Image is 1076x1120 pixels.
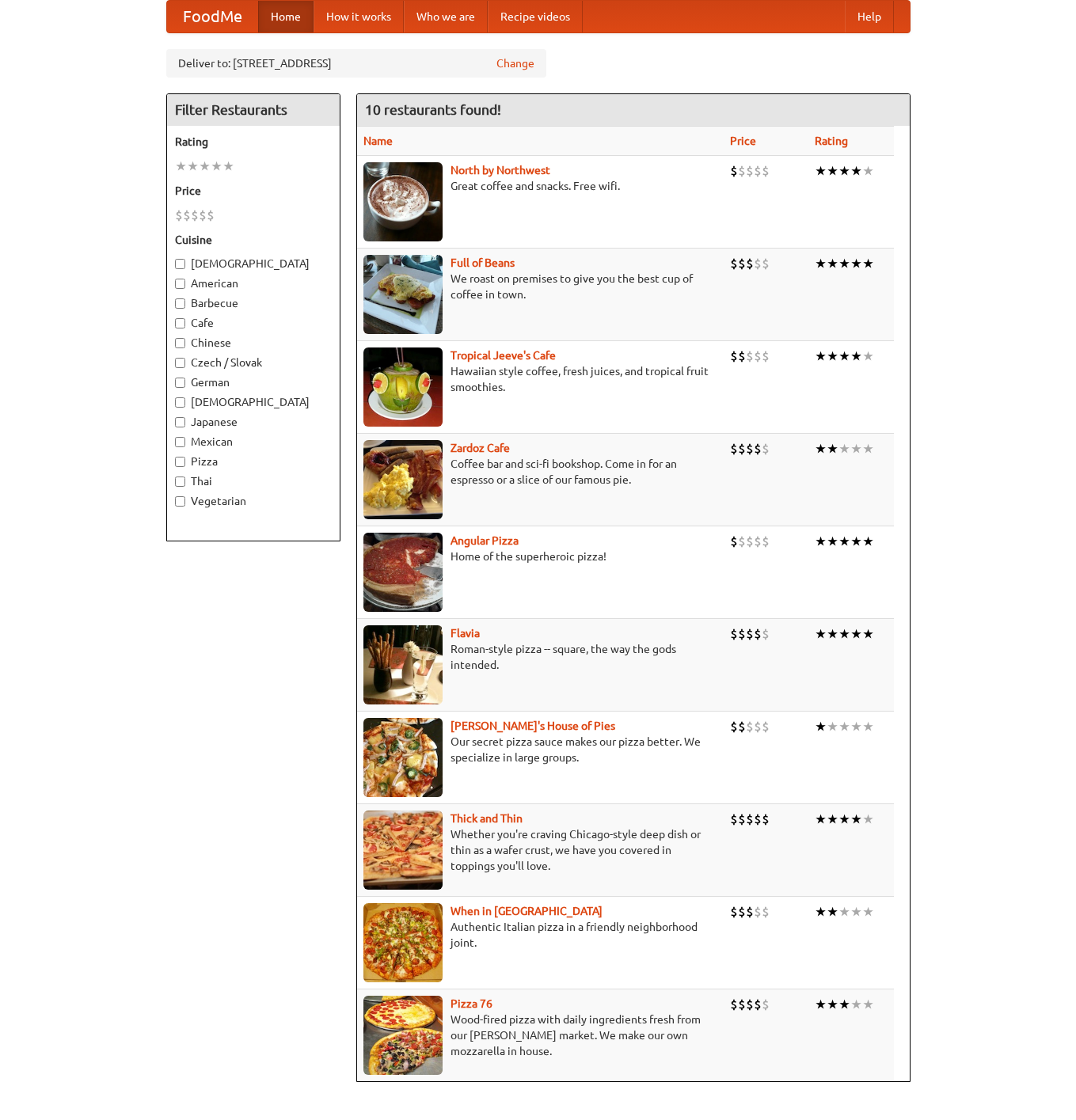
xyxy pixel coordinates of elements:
li: $ [762,718,770,735]
li: $ [762,533,770,550]
li: $ [199,207,207,224]
li: $ [746,718,754,735]
li: ★ [862,996,874,1013]
li: $ [730,533,738,550]
a: Name [363,135,393,147]
li: ★ [862,440,874,457]
li: ★ [862,162,874,180]
li: $ [746,347,754,365]
label: [DEMOGRAPHIC_DATA] [175,256,332,271]
b: When in [GEOGRAPHIC_DATA] [451,905,603,917]
li: ★ [850,625,862,643]
li: ★ [815,255,827,272]
li: ★ [850,440,862,457]
li: $ [738,440,746,457]
li: $ [730,996,738,1013]
img: pizza76.jpg [363,996,443,1075]
li: $ [746,255,754,272]
input: Cafe [175,318,185,328]
a: Pizza 76 [451,997,492,1010]
li: $ [738,255,746,272]
li: $ [738,162,746,180]
li: ★ [827,811,838,828]
li: $ [754,347,762,365]
li: ★ [850,347,862,365]
li: ★ [175,158,187,175]
input: Thai [175,476,185,487]
li: $ [762,162,770,180]
label: [DEMOGRAPHIC_DATA] [175,394,332,410]
li: ★ [187,158,199,175]
p: Wood-fired pizza with daily ingredients fresh from our [PERSON_NAME] market. We make our own mozz... [363,1012,718,1059]
a: Recipe videos [488,1,583,32]
p: Coffee bar and sci-fi bookshop. Come in for an espresso or a slice of our famous pie. [363,456,718,488]
li: $ [730,255,738,272]
li: ★ [827,625,838,643]
li: $ [738,996,746,1013]
li: $ [207,207,215,224]
li: ★ [862,255,874,272]
li: $ [738,625,746,643]
li: ★ [815,996,827,1013]
label: Vegetarian [175,493,332,509]
li: ★ [815,347,827,365]
li: $ [738,811,746,828]
li: ★ [815,903,827,921]
li: ★ [211,158,222,175]
li: ★ [827,440,838,457]
img: flavia.jpg [363,625,443,704]
li: $ [754,718,762,735]
li: $ [762,903,770,921]
label: Chinese [175,335,332,351]
a: Help [845,1,894,32]
a: [PERSON_NAME]'s House of Pies [451,719,615,732]
div: Deliver to: [STREET_ADDRESS] [166,49,546,78]
a: Rating [815,135,848,147]
li: $ [754,903,762,921]
ng-pluralize: 10 restaurants found! [365,102,501,117]
li: ★ [838,996,850,1013]
li: ★ [838,347,850,365]
li: $ [762,440,770,457]
li: $ [762,996,770,1013]
li: $ [738,533,746,550]
li: $ [754,162,762,180]
li: ★ [827,996,838,1013]
li: $ [183,207,191,224]
a: Price [730,135,756,147]
li: ★ [850,903,862,921]
li: $ [762,811,770,828]
li: ★ [827,162,838,180]
label: Mexican [175,434,332,450]
li: ★ [815,718,827,735]
input: Japanese [175,417,185,427]
b: Angular Pizza [451,534,519,547]
li: $ [746,903,754,921]
li: $ [730,718,738,735]
p: Hawaiian style coffee, fresh juices, and tropical fruit smoothies. [363,363,718,395]
img: luigis.jpg [363,718,443,797]
li: ★ [862,903,874,921]
p: We roast on premises to give you the best cup of coffee in town. [363,271,718,302]
p: Home of the superheroic pizza! [363,549,718,564]
a: How it works [314,1,404,32]
li: $ [746,533,754,550]
img: wheninrome.jpg [363,903,443,982]
li: ★ [862,718,874,735]
li: $ [738,718,746,735]
input: Vegetarian [175,496,185,507]
input: Chinese [175,338,185,348]
input: German [175,378,185,388]
li: ★ [222,158,234,175]
li: ★ [850,533,862,550]
li: ★ [838,718,850,735]
li: $ [730,811,738,828]
a: Full of Beans [451,256,515,269]
li: $ [730,625,738,643]
li: ★ [850,811,862,828]
li: ★ [862,533,874,550]
li: ★ [838,903,850,921]
li: $ [175,207,183,224]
